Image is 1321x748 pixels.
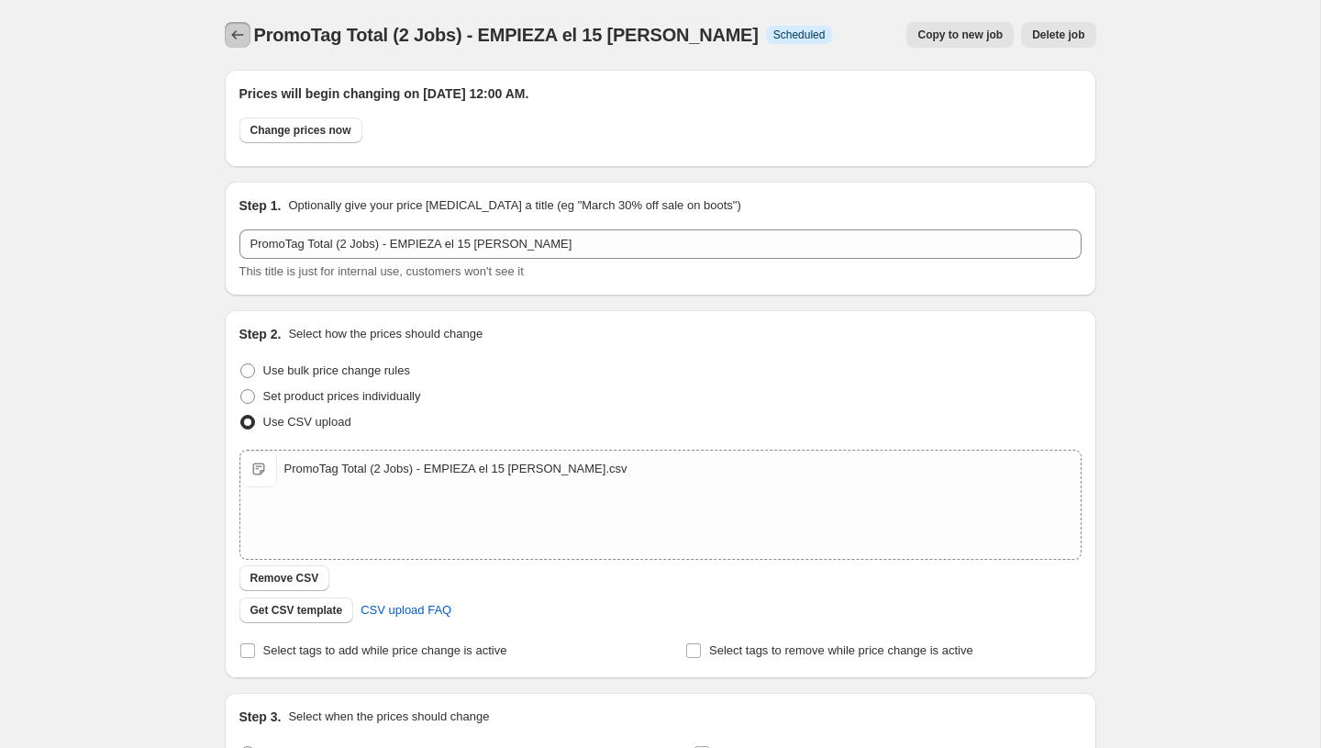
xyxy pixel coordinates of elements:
[239,117,362,143] button: Change prices now
[284,460,627,478] div: PromoTag Total (2 Jobs) - EMPIEZA el 15 [PERSON_NAME].csv
[773,28,826,42] span: Scheduled
[225,22,250,48] button: Price change jobs
[263,643,507,657] span: Select tags to add while price change is active
[239,84,1082,103] h2: Prices will begin changing on [DATE] 12:00 AM.
[254,25,759,45] span: PromoTag Total (2 Jobs) - EMPIEZA el 15 [PERSON_NAME]
[250,603,343,618] span: Get CSV template
[350,596,462,625] a: CSV upload FAQ
[1021,22,1095,48] button: Delete job
[250,123,351,138] span: Change prices now
[239,597,354,623] button: Get CSV template
[239,196,282,215] h2: Step 1.
[1032,28,1084,42] span: Delete job
[709,643,973,657] span: Select tags to remove while price change is active
[288,708,489,726] p: Select when the prices should change
[250,571,319,586] span: Remove CSV
[906,22,1014,48] button: Copy to new job
[239,264,524,278] span: This title is just for internal use, customers won't see it
[239,565,330,591] button: Remove CSV
[263,415,351,429] span: Use CSV upload
[361,601,451,620] span: CSV upload FAQ
[239,325,282,343] h2: Step 2.
[288,325,483,343] p: Select how the prices should change
[288,196,740,215] p: Optionally give your price [MEDICAL_DATA] a title (eg "March 30% off sale on boots")
[239,708,282,726] h2: Step 3.
[263,389,421,403] span: Set product prices individually
[239,229,1082,259] input: 30% off holiday sale
[263,363,410,377] span: Use bulk price change rules
[917,28,1003,42] span: Copy to new job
